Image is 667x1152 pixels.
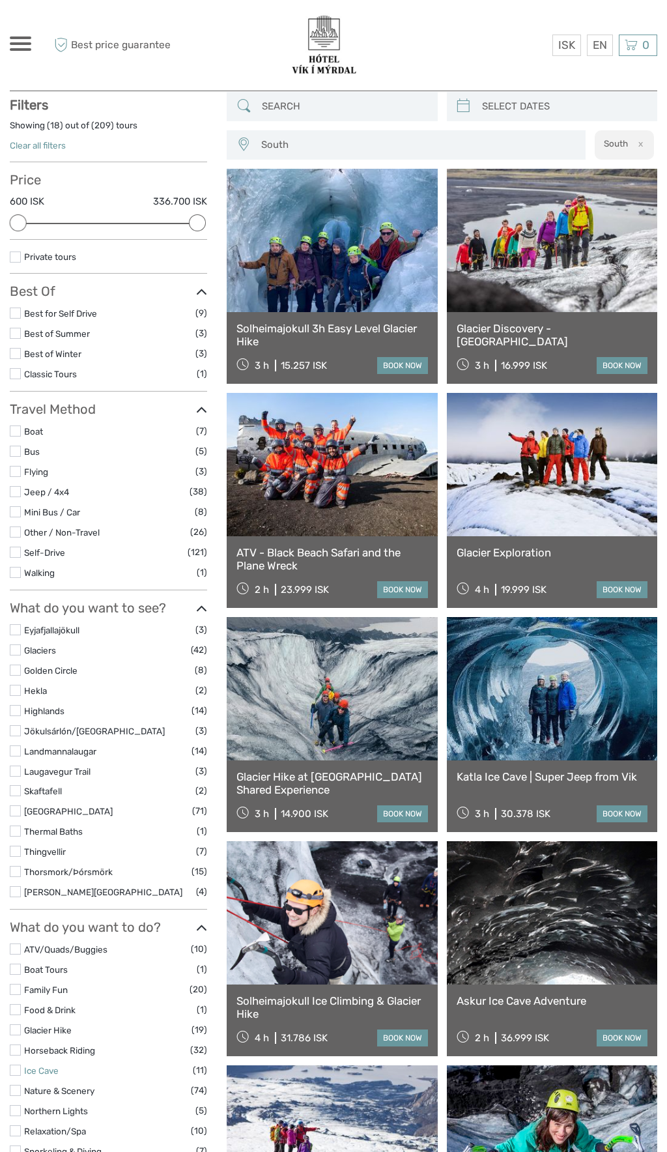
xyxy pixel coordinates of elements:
[24,547,65,558] a: Self-Drive
[195,444,207,459] span: (5)
[197,824,207,839] span: (1)
[195,663,207,678] span: (8)
[255,134,579,156] button: South
[195,1103,207,1118] span: (5)
[24,645,56,655] a: Glaciers
[24,625,79,635] a: Eyjafjallajökull
[192,703,207,718] span: (14)
[193,1063,207,1078] span: (11)
[236,322,427,349] a: Solheimajokull 3h Easy Level Glacier Hike
[281,360,327,371] div: 15.257 ISK
[195,783,207,798] span: (2)
[24,328,90,339] a: Best of Summer
[255,360,269,371] span: 3 h
[24,746,96,756] a: Landmannalaugar
[597,1030,647,1046] a: book now
[51,35,172,56] span: Best price guarantee
[24,806,113,816] a: [GEOGRAPHIC_DATA]
[188,545,207,560] span: (121)
[50,119,60,132] label: 18
[10,97,48,113] strong: Filters
[24,467,48,477] a: Flying
[281,1032,328,1044] div: 31.786 ISK
[24,1106,88,1116] a: Northern Lights
[24,349,81,359] a: Best of Winter
[190,1043,207,1058] span: (32)
[281,584,329,596] div: 23.999 ISK
[10,600,207,616] h3: What do you want to see?
[195,326,207,341] span: (3)
[236,994,427,1021] a: Solheimajokull Ice Climbing & Glacier Hike
[475,360,489,371] span: 3 h
[287,13,361,78] img: 3623-377c0aa7-b839-403d-a762-68de84ed66d4_logo_big.png
[196,844,207,859] span: (7)
[195,306,207,321] span: (9)
[24,867,113,877] a: Thorsmork/Þórsmörk
[24,766,91,777] a: Laugavegur Trail
[10,119,207,139] div: Showing ( ) out of ( ) tours
[236,770,427,797] a: Glacier Hike at [GEOGRAPHIC_DATA] Shared Experience
[190,484,207,499] span: (38)
[457,770,647,783] a: Katla Ice Cave | Super Jeep from Vik
[24,1086,94,1096] a: Nature & Scenery
[197,565,207,580] span: (1)
[191,642,207,657] span: (42)
[24,685,47,696] a: Hekla
[475,808,489,820] span: 3 h
[10,919,207,935] h3: What do you want to do?
[195,622,207,637] span: (3)
[197,1002,207,1017] span: (1)
[94,119,111,132] label: 209
[24,369,77,379] a: Classic Tours
[191,1083,207,1098] span: (74)
[24,887,182,897] a: [PERSON_NAME][GEOGRAPHIC_DATA]
[255,1032,269,1044] span: 4 h
[24,446,40,457] a: Bus
[192,864,207,879] span: (15)
[195,504,207,519] span: (8)
[195,723,207,738] span: (3)
[24,726,165,736] a: Jökulsárlón/[GEOGRAPHIC_DATA]
[377,357,428,374] a: book now
[24,1025,72,1035] a: Glacier Hike
[195,683,207,698] span: (2)
[191,942,207,957] span: (10)
[10,283,207,299] h3: Best Of
[10,195,44,209] label: 600 ISK
[10,401,207,417] h3: Travel Method
[257,95,431,118] input: SEARCH
[192,1022,207,1037] span: (19)
[195,346,207,361] span: (3)
[501,1032,549,1044] div: 36.999 ISK
[190,982,207,997] span: (20)
[24,487,69,497] a: Jeep / 4x4
[501,360,547,371] div: 16.999 ISK
[24,568,55,578] a: Walking
[24,1045,95,1056] a: Horseback Riding
[477,95,651,118] input: SELECT DATES
[10,140,66,151] a: Clear all filters
[24,786,62,796] a: Skaftafell
[196,884,207,899] span: (4)
[24,308,97,319] a: Best for Self Drive
[501,584,546,596] div: 19.999 ISK
[377,581,428,598] a: book now
[640,38,651,51] span: 0
[604,138,628,149] h2: South
[377,1030,428,1046] a: book now
[597,805,647,822] a: book now
[153,195,207,209] label: 336.700 ISK
[24,252,76,262] a: Private tours
[192,743,207,758] span: (14)
[24,426,43,437] a: Boat
[255,808,269,820] span: 3 h
[196,424,207,439] span: (7)
[24,1065,59,1076] a: Ice Cave
[24,1126,86,1136] a: Relaxation/Spa
[457,546,647,559] a: Glacier Exploration
[24,846,66,857] a: Thingvellir
[24,665,78,676] a: Golden Circle
[475,584,489,596] span: 4 h
[558,38,575,51] span: ISK
[255,584,269,596] span: 2 h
